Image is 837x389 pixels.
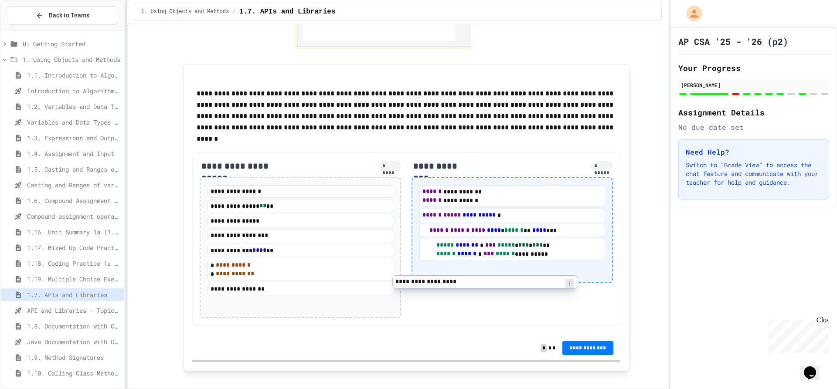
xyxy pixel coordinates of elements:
span: Casting and Ranges of variables - Quiz [27,180,121,189]
span: 1.7. APIs and Libraries [239,7,336,17]
span: 1.6. Compound Assignment Operators [27,196,121,205]
span: Java Documentation with Comments - Topic 1.8 [27,337,121,346]
span: 1.8. Documentation with Comments and Preconditions [27,321,121,331]
span: Introduction to Algorithms, Programming, and Compilers [27,86,121,95]
span: 1.17. Mixed Up Code Practice 1.1-1.6 [27,243,121,252]
iframe: chat widget [765,316,828,353]
span: 1.19. Multiple Choice Exercises for Unit 1a (1.1-1.6) [27,274,121,284]
button: Back to Teams [8,6,117,25]
span: API and Libraries - Topic 1.7 [27,306,121,315]
span: 0: Getting Started [23,39,121,48]
div: Chat with us now!Close [3,3,60,55]
h1: AP CSA '25 - '26 (p2) [678,35,788,47]
span: 1.18. Coding Practice 1a (1.1-1.6) [27,259,121,268]
h3: Need Help? [686,147,822,157]
span: 1. Using Objects and Methods [23,55,121,64]
span: 1.16. Unit Summary 1a (1.1-1.6) [27,227,121,237]
p: Switch to "Grade View" to access the chat feature and communicate with your teacher for help and ... [686,161,822,187]
span: 1.3. Expressions and Output [New] [27,133,121,142]
span: / [232,8,235,15]
div: [PERSON_NAME] [681,81,827,89]
span: Variables and Data Types - Quiz [27,118,121,127]
div: No due date set [678,122,829,132]
div: My Account [677,3,704,24]
span: 1. Using Objects and Methods [141,8,229,15]
h2: Assignment Details [678,106,829,118]
span: 1.9. Method Signatures [27,353,121,362]
span: 1.1. Introduction to Algorithms, Programming, and Compilers [27,71,121,80]
span: Back to Teams [49,11,89,20]
span: 1.7. APIs and Libraries [27,290,121,299]
span: 1.5. Casting and Ranges of Values [27,165,121,174]
h2: Your Progress [678,62,829,74]
iframe: chat widget [800,354,828,380]
span: 1.10. Calling Class Methods [27,369,121,378]
span: 1.2. Variables and Data Types [27,102,121,111]
span: Compound assignment operators - Quiz [27,212,121,221]
span: 1.4. Assignment and Input [27,149,121,158]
